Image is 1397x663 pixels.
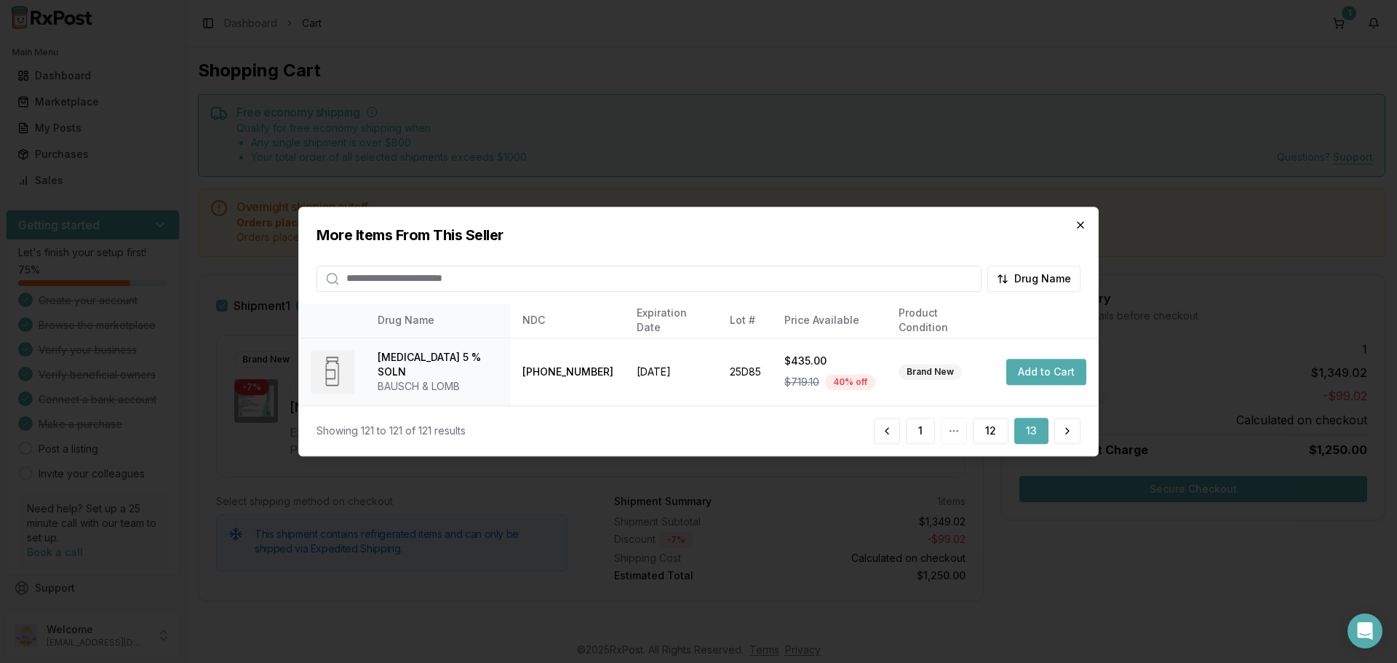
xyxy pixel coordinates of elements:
td: [PHONE_NUMBER] [511,338,625,406]
div: 40 % off [825,374,875,390]
button: Add to Cart [1006,359,1086,385]
div: Showing 121 to 121 of 121 results [317,424,466,438]
div: $435.00 [784,354,875,368]
div: Brand New [899,364,962,380]
button: 1 [906,418,935,444]
span: Drug Name [1014,271,1071,286]
th: Lot # [718,303,773,338]
button: 13 [1014,418,1048,444]
th: Drug Name [366,303,511,338]
div: BAUSCH & LOMB [378,379,499,394]
th: Expiration Date [625,303,719,338]
th: Product Condition [887,303,995,338]
h2: More Items From This Seller [317,225,1080,245]
button: 12 [973,418,1008,444]
td: [DATE] [625,338,719,406]
td: 25D85 [718,338,773,406]
button: Drug Name [987,266,1080,292]
th: Price Available [773,303,887,338]
div: [MEDICAL_DATA] 5 % SOLN [378,350,499,379]
th: NDC [511,303,625,338]
span: $719.10 [784,375,819,389]
img: Xiidra 5 % SOLN [311,350,354,394]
